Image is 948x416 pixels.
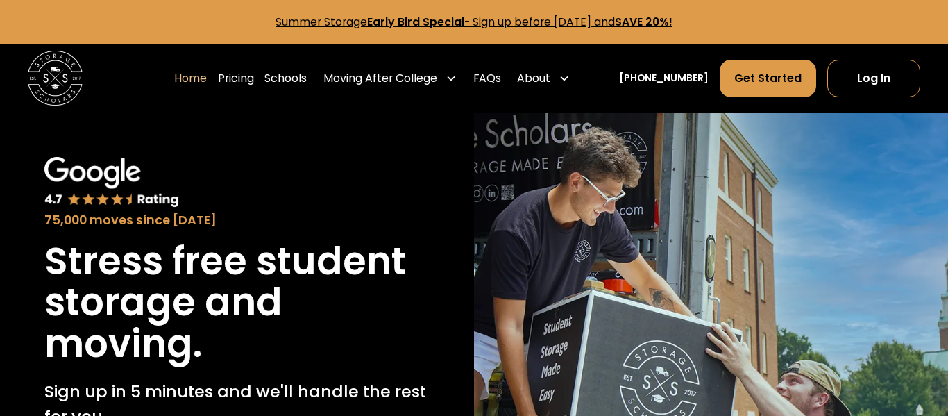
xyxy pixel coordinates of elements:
a: home [28,51,83,106]
div: About [517,70,550,87]
a: Pricing [218,59,254,97]
a: Summer StorageEarly Bird Special- Sign up before [DATE] andSAVE 20%! [276,14,672,30]
div: About [511,59,575,97]
a: Log In [827,60,921,97]
div: Moving After College [323,70,437,87]
div: Moving After College [318,59,462,97]
strong: Early Bird Special [367,14,464,30]
a: Home [174,59,207,97]
a: FAQs [473,59,501,97]
a: Schools [264,59,307,97]
img: Storage Scholars main logo [28,51,83,106]
a: Get Started [720,60,816,97]
h1: Stress free student storage and moving. [44,241,430,366]
img: Google 4.7 star rating [44,157,179,208]
div: 75,000 moves since [DATE] [44,211,430,230]
strong: SAVE 20%! [615,14,672,30]
a: [PHONE_NUMBER] [619,71,709,85]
